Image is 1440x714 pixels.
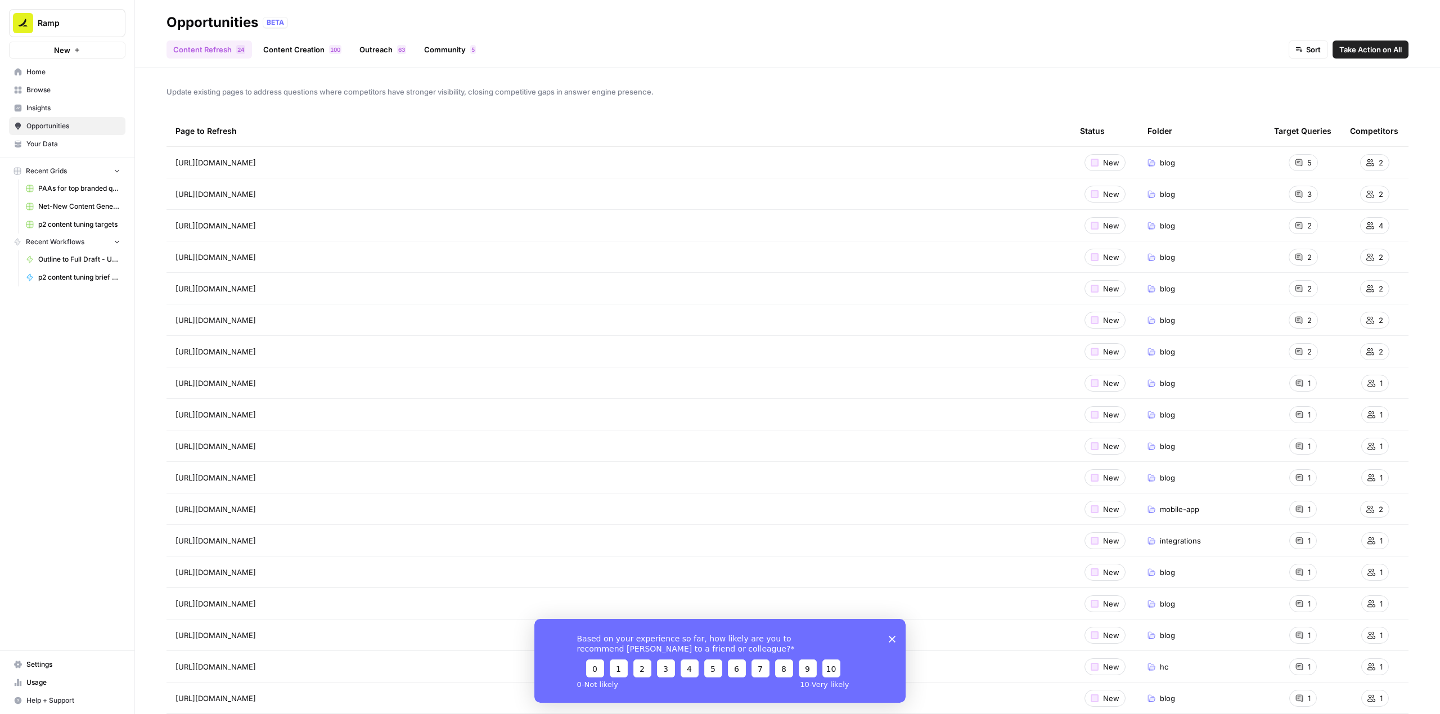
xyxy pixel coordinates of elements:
[1379,346,1383,357] span: 2
[9,117,125,135] a: Opportunities
[175,346,256,357] span: [URL][DOMAIN_NAME]
[1380,598,1383,609] span: 1
[38,219,120,230] span: p2 content tuning targets
[175,378,256,389] span: [URL][DOMAIN_NAME]
[1379,157,1383,168] span: 2
[1103,472,1119,483] span: New
[38,183,120,194] span: PAAs for top branded queries from GSC
[9,655,125,673] a: Settings
[1160,157,1175,168] span: blog
[1160,472,1175,483] span: blog
[38,17,106,29] span: Ramp
[175,567,256,578] span: [URL][DOMAIN_NAME]
[9,99,125,117] a: Insights
[1160,630,1175,641] span: blog
[175,693,256,704] span: [URL][DOMAIN_NAME]
[1160,441,1175,452] span: blog
[26,677,120,688] span: Usage
[21,197,125,215] a: Net-New Content Generator - Grid Template
[1103,157,1119,168] span: New
[1379,188,1383,200] span: 2
[1380,535,1383,546] span: 1
[1380,378,1383,389] span: 1
[1308,378,1311,389] span: 1
[534,619,906,703] iframe: Survey from AirOps
[1307,188,1312,200] span: 3
[1103,378,1119,389] span: New
[1379,252,1383,263] span: 2
[1160,409,1175,420] span: blog
[1380,409,1383,420] span: 1
[1160,661,1168,672] span: hc
[1308,661,1311,672] span: 1
[1160,315,1175,326] span: blog
[1103,315,1119,326] span: New
[1160,693,1175,704] span: blog
[175,409,256,420] span: [URL][DOMAIN_NAME]
[1308,567,1311,578] span: 1
[175,157,256,168] span: [URL][DOMAIN_NAME]
[1103,346,1119,357] span: New
[1103,504,1119,515] span: New
[1380,630,1383,641] span: 1
[26,166,67,176] span: Recent Grids
[175,283,256,294] span: [URL][DOMAIN_NAME]
[1160,188,1175,200] span: blog
[1160,346,1175,357] span: blog
[175,441,256,452] span: [URL][DOMAIN_NAME]
[1103,252,1119,263] span: New
[1160,504,1199,515] span: mobile-app
[1380,693,1383,704] span: 1
[175,115,1062,146] div: Page to Refresh
[1308,535,1311,546] span: 1
[1380,661,1383,672] span: 1
[1333,41,1408,59] button: Take Action on All
[21,268,125,286] a: p2 content tuning brief generator – 9/14 update
[9,691,125,709] button: Help + Support
[1274,115,1331,146] div: Target Queries
[26,67,120,77] span: Home
[241,45,244,54] span: 4
[175,535,256,546] span: [URL][DOMAIN_NAME]
[1308,504,1311,515] span: 1
[38,254,120,264] span: Outline to Full Draft - Updated 9/5
[353,41,413,59] a: Outreach63
[26,85,120,95] span: Browse
[337,45,340,54] span: 0
[1339,44,1402,55] span: Take Action on All
[1103,567,1119,578] span: New
[1103,409,1119,420] span: New
[9,42,125,59] button: New
[1160,567,1175,578] span: blog
[256,41,348,59] a: Content Creation100
[1160,283,1175,294] span: blog
[175,504,256,515] span: [URL][DOMAIN_NAME]
[1308,441,1311,452] span: 1
[26,103,120,113] span: Insights
[237,45,241,54] span: 2
[1380,441,1383,452] span: 1
[1103,441,1119,452] span: New
[263,17,288,28] div: BETA
[1380,567,1383,578] span: 1
[1308,630,1311,641] span: 1
[175,315,256,326] span: [URL][DOMAIN_NAME]
[1379,220,1383,231] span: 4
[26,121,120,131] span: Opportunities
[175,252,256,263] span: [URL][DOMAIN_NAME]
[1379,315,1383,326] span: 2
[471,45,475,54] span: 5
[1308,693,1311,704] span: 1
[166,41,252,59] a: Content Refresh24
[26,237,84,247] span: Recent Workflows
[1307,157,1312,168] span: 5
[1380,472,1383,483] span: 1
